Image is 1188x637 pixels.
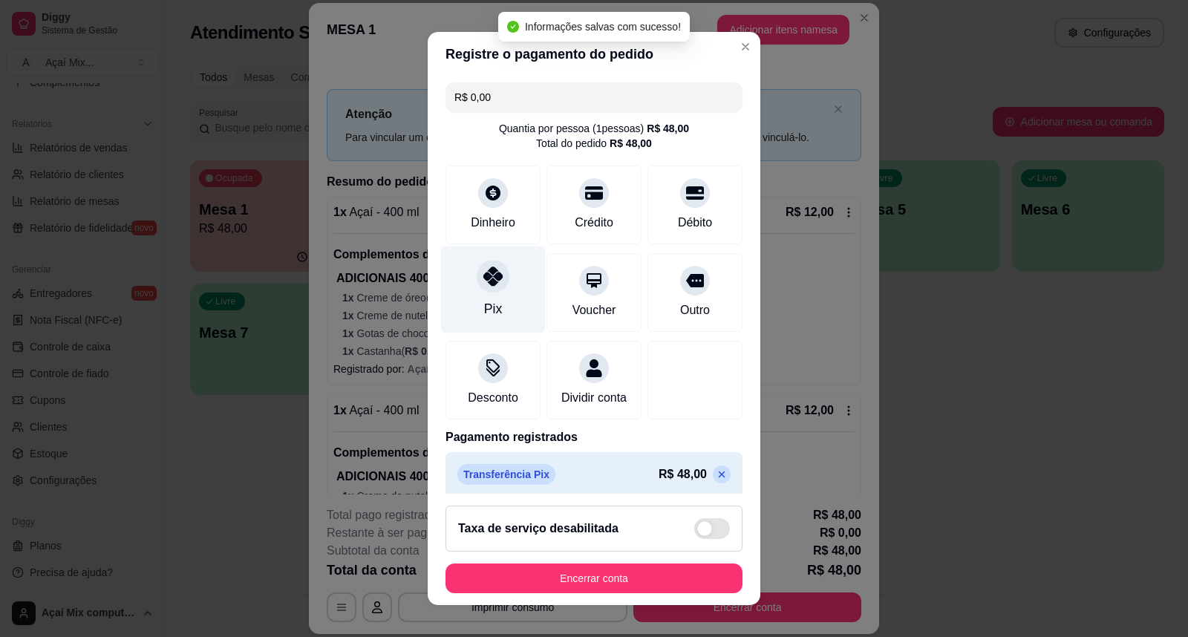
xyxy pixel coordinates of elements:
div: Débito [678,214,712,232]
header: Registre o pagamento do pedido [428,32,760,76]
div: Total do pedido [536,136,652,151]
p: Transferência Pix [457,464,555,485]
div: Voucher [572,301,616,319]
input: Ex.: hambúrguer de cordeiro [454,82,734,112]
div: Pix [484,299,502,318]
div: Outro [680,301,710,319]
div: Crédito [575,214,613,232]
span: Informações salvas com sucesso! [525,21,681,33]
div: Dividir conta [561,389,627,407]
div: R$ 48,00 [610,136,652,151]
p: R$ 48,00 [659,465,707,483]
p: Pagamento registrados [446,428,742,446]
span: check-circle [507,21,519,33]
h2: Taxa de serviço desabilitada [458,520,619,538]
div: Quantia por pessoa ( 1 pessoas) [499,121,689,136]
div: Dinheiro [471,214,515,232]
div: R$ 48,00 [647,121,689,136]
button: Encerrar conta [446,563,742,593]
div: Desconto [468,389,518,407]
button: Close [734,35,757,59]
